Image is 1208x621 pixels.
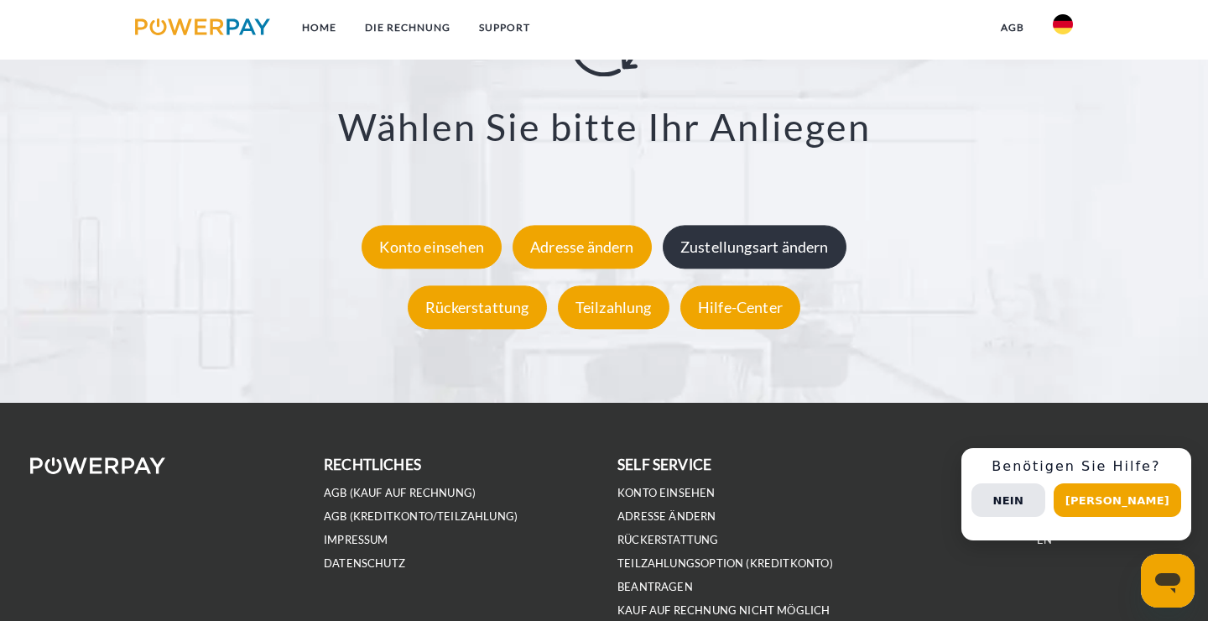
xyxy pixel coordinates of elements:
[30,457,165,474] img: logo-powerpay-white.svg
[680,286,800,330] div: Hilfe-Center
[987,13,1039,43] a: agb
[617,603,830,618] a: Kauf auf Rechnung nicht möglich
[324,556,405,571] a: DATENSCHUTZ
[357,238,506,257] a: Konto einsehen
[558,286,669,330] div: Teilzahlung
[663,226,846,269] div: Zustellungsart ändern
[617,533,719,547] a: Rückerstattung
[617,486,716,500] a: Konto einsehen
[324,456,421,473] b: rechtliches
[508,238,656,257] a: Adresse ändern
[961,448,1191,540] div: Schnellhilfe
[971,458,1181,475] h3: Benötigen Sie Hilfe?
[1053,14,1073,34] img: de
[362,226,502,269] div: Konto einsehen
[554,299,674,317] a: Teilzahlung
[513,226,652,269] div: Adresse ändern
[617,556,833,594] a: Teilzahlungsoption (KREDITKONTO) beantragen
[659,238,851,257] a: Zustellungsart ändern
[324,486,476,500] a: AGB (Kauf auf Rechnung)
[81,104,1127,151] h3: Wählen Sie bitte Ihr Anliegen
[971,483,1045,517] button: Nein
[288,13,351,43] a: Home
[617,509,716,524] a: Adresse ändern
[324,533,388,547] a: IMPRESSUM
[351,13,465,43] a: DIE RECHNUNG
[617,456,711,473] b: self service
[135,18,270,35] img: logo-powerpay.svg
[676,299,804,317] a: Hilfe-Center
[465,13,544,43] a: SUPPORT
[1054,483,1181,517] button: [PERSON_NAME]
[1141,554,1195,608] iframe: Schaltfläche zum Öffnen des Messaging-Fensters
[404,299,551,317] a: Rückerstattung
[408,286,547,330] div: Rückerstattung
[324,509,518,524] a: AGB (Kreditkonto/Teilzahlung)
